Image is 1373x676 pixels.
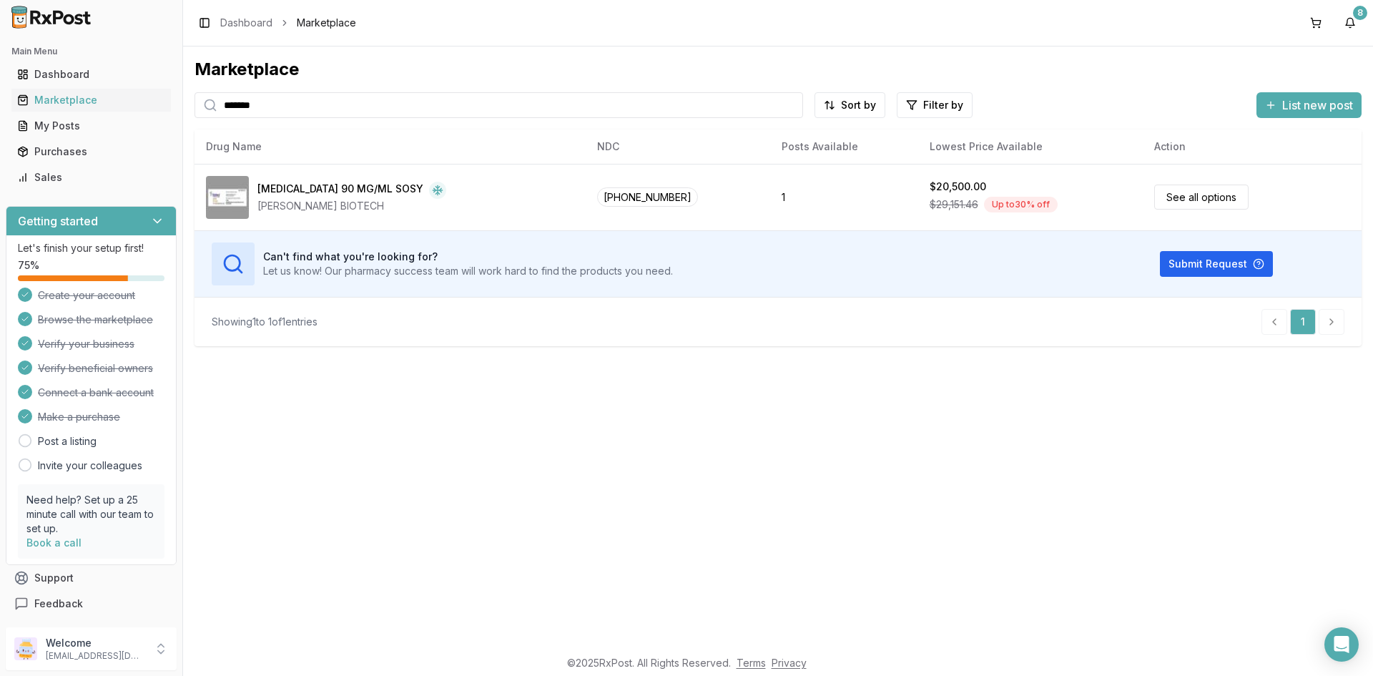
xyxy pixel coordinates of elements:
button: Support [6,565,177,591]
th: Lowest Price Available [918,129,1143,164]
button: Marketplace [6,89,177,112]
button: Dashboard [6,63,177,86]
td: 1 [770,164,918,230]
nav: breadcrumb [220,16,356,30]
div: $20,500.00 [930,180,986,194]
div: Marketplace [195,58,1362,81]
p: Let us know! Our pharmacy success team will work hard to find the products you need. [263,264,673,278]
h3: Can't find what you're looking for? [263,250,673,264]
a: List new post [1256,99,1362,114]
a: Dashboard [220,16,272,30]
div: Showing 1 to 1 of 1 entries [212,315,318,329]
img: RxPost Logo [6,6,97,29]
a: Dashboard [11,62,171,87]
span: Make a purchase [38,410,120,424]
th: NDC [586,129,769,164]
span: Marketplace [297,16,356,30]
h2: Main Menu [11,46,171,57]
h3: Getting started [18,212,98,230]
div: Marketplace [17,93,165,107]
p: Welcome [46,636,145,650]
a: Book a call [26,537,82,549]
span: $29,151.46 [930,197,978,212]
a: Post a listing [38,434,97,449]
div: Dashboard [17,67,165,82]
img: Stelara 90 MG/ML SOSY [206,176,249,219]
span: Browse the marketplace [38,313,153,327]
div: [MEDICAL_DATA] 90 MG/ML SOSY [257,182,423,199]
p: [EMAIL_ADDRESS][DOMAIN_NAME] [46,650,145,662]
span: Filter by [923,98,963,112]
button: 8 [1339,11,1362,34]
a: My Posts [11,113,171,139]
th: Posts Available [770,129,918,164]
th: Drug Name [195,129,586,164]
button: Feedback [6,591,177,617]
div: [PERSON_NAME] BIOTECH [257,199,446,213]
button: My Posts [6,114,177,137]
span: Create your account [38,288,135,303]
div: Up to 30 % off [984,197,1058,212]
button: Filter by [897,92,973,118]
span: Verify beneficial owners [38,361,153,376]
span: Connect a bank account [38,386,154,400]
span: 75 % [18,258,39,273]
a: Sales [11,165,171,190]
button: Sales [6,166,177,189]
a: Marketplace [11,87,171,113]
div: Purchases [17,144,165,159]
p: Need help? Set up a 25 minute call with our team to set up. [26,493,156,536]
span: Verify your business [38,337,134,351]
div: Open Intercom Messenger [1324,627,1359,662]
button: Submit Request [1160,251,1273,277]
span: Feedback [34,597,83,611]
img: User avatar [14,637,37,660]
span: List new post [1282,97,1353,114]
button: List new post [1256,92,1362,118]
a: See all options [1154,185,1249,210]
p: Let's finish your setup first! [18,241,164,255]
span: Sort by [841,98,876,112]
a: Privacy [772,657,807,669]
a: 1 [1290,309,1316,335]
button: Sort by [815,92,885,118]
nav: pagination [1261,309,1344,335]
span: [PHONE_NUMBER] [597,187,698,207]
div: 8 [1353,6,1367,20]
a: Invite your colleagues [38,459,142,473]
div: My Posts [17,119,165,133]
a: Purchases [11,139,171,165]
th: Action [1143,129,1362,164]
button: Purchases [6,140,177,163]
a: Terms [737,657,766,669]
div: Sales [17,170,165,185]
